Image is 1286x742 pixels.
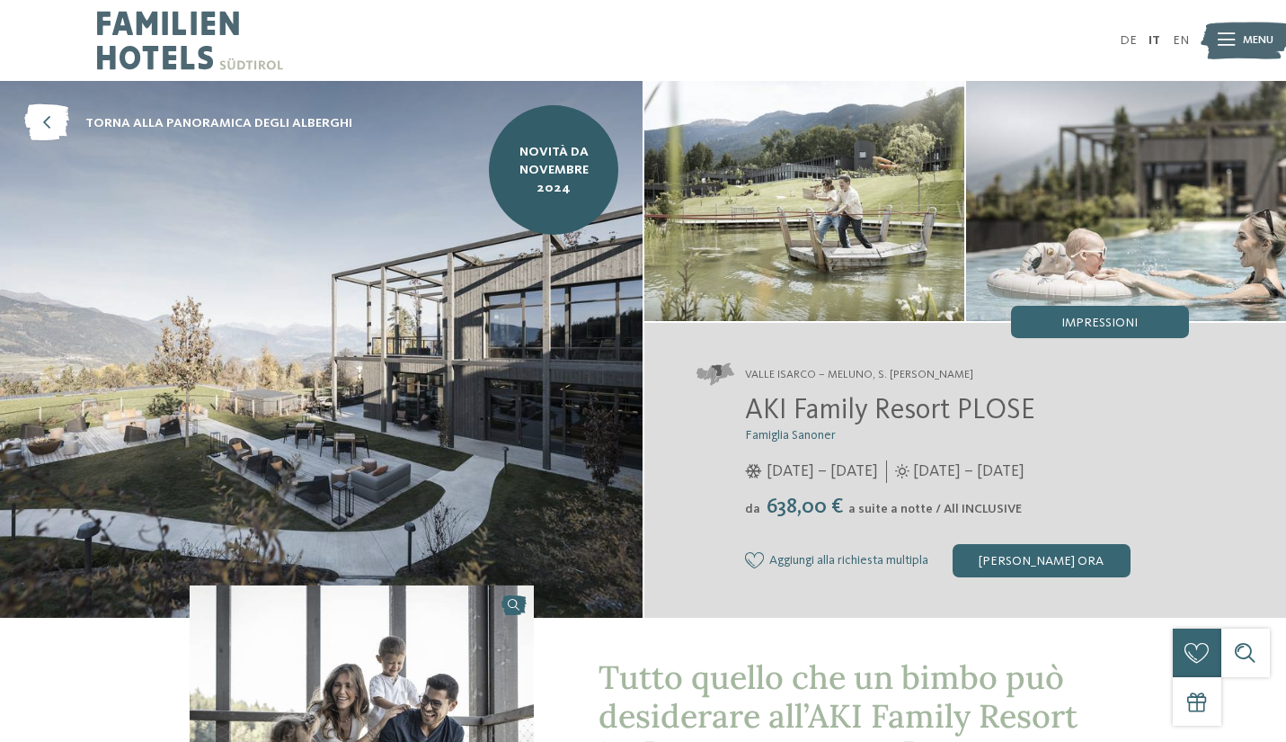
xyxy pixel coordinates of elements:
[1149,34,1160,47] a: IT
[953,544,1131,577] div: [PERSON_NAME] ora
[501,143,607,197] span: NOVITÀ da novembre 2024
[1120,34,1137,47] a: DE
[745,503,760,515] span: da
[745,367,973,383] span: Valle Isarco – Meluno, S. [PERSON_NAME]
[85,114,352,132] span: torna alla panoramica degli alberghi
[24,105,352,142] a: torna alla panoramica degli alberghi
[745,464,762,478] i: Orari d'apertura inverno
[966,81,1286,321] img: AKI: tutto quello che un bimbo può desiderare
[762,496,847,518] span: 638,00 €
[848,503,1022,515] span: a suite a notte / All INCLUSIVE
[745,429,836,442] span: Famiglia Sanoner
[769,554,928,568] span: Aggiungi alla richiesta multipla
[895,464,909,478] i: Orari d'apertura estate
[745,397,1035,425] span: AKI Family Resort PLOSE
[1243,32,1273,49] span: Menu
[767,460,878,483] span: [DATE] – [DATE]
[644,81,964,321] img: AKI: tutto quello che un bimbo può desiderare
[913,460,1024,483] span: [DATE] – [DATE]
[1173,34,1189,47] a: EN
[1061,317,1138,329] span: Impressioni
